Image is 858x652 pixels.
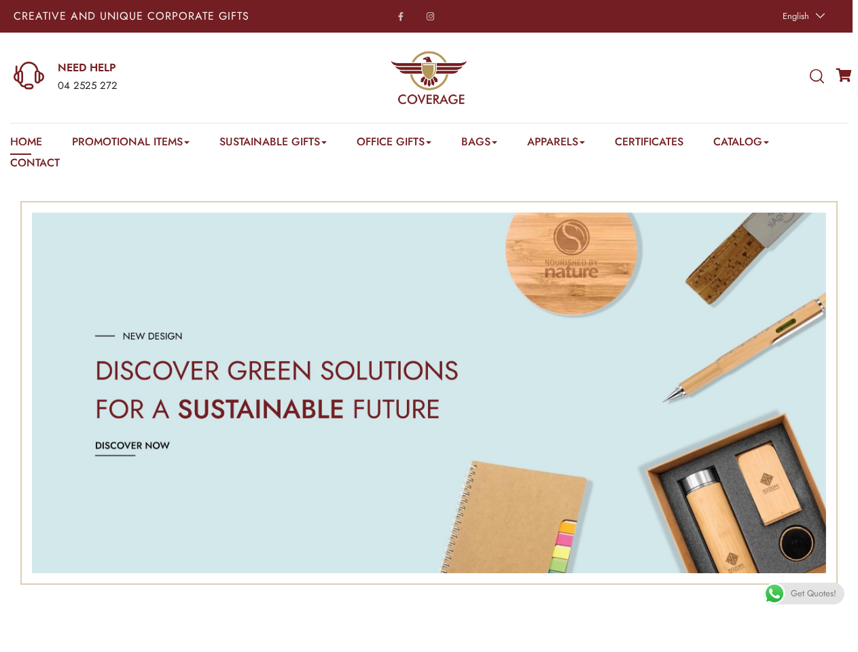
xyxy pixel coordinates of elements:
[72,134,190,155] a: Promotional Items
[783,10,809,22] span: English
[615,134,683,155] a: Certificates
[32,213,826,574] div: 2 / 3
[58,60,279,75] a: NEED HELP
[32,213,826,574] img: 2
[219,134,327,155] a: Sustainable Gifts
[10,134,42,155] a: Home
[791,583,836,604] span: Get Quotes!
[357,134,431,155] a: Office Gifts
[713,134,769,155] a: Catalog
[14,11,336,22] p: Creative and Unique Corporate Gifts
[461,134,497,155] a: Bags
[10,155,60,176] a: Contact
[58,77,279,95] div: 04 2525 272
[776,7,828,26] a: English
[527,134,585,155] a: Apparels
[32,213,826,574] div: Image Carousel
